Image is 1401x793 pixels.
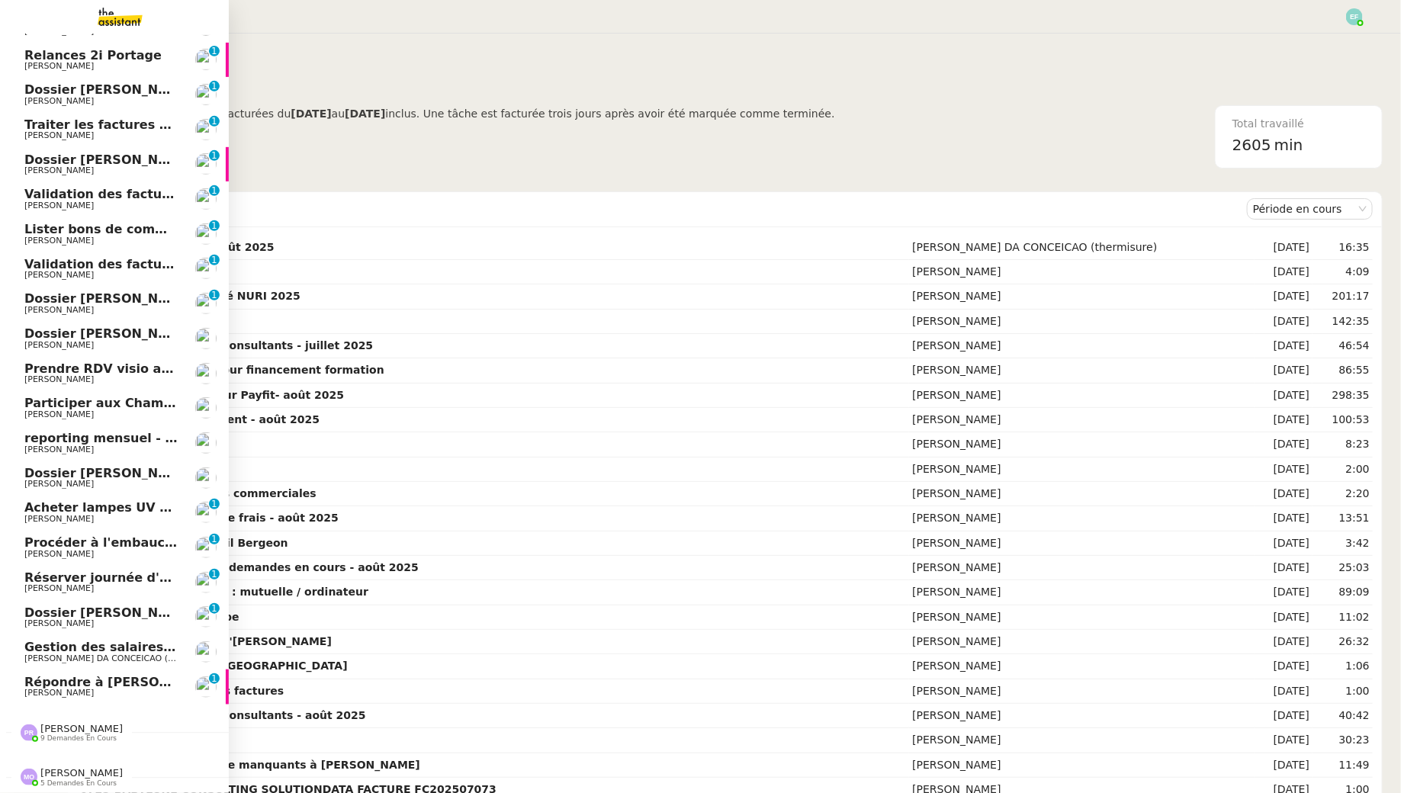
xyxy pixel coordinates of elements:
[1255,408,1313,432] td: [DATE]
[1255,334,1313,358] td: [DATE]
[40,767,123,779] span: [PERSON_NAME]
[24,96,94,106] span: [PERSON_NAME]
[1255,432,1313,457] td: [DATE]
[209,290,220,300] nz-badge-sup: 1
[1313,236,1373,260] td: 16:35
[909,432,1255,457] td: [PERSON_NAME]
[24,48,162,63] span: Relances 2i Portage
[909,531,1255,556] td: [PERSON_NAME]
[24,570,206,585] span: Réserver journée d'équipe
[1313,654,1373,679] td: 1:06
[211,150,217,164] p: 1
[1255,630,1313,654] td: [DATE]
[1253,199,1367,219] nz-select-item: Période en cours
[24,618,94,628] span: [PERSON_NAME]
[1255,358,1313,383] td: [DATE]
[1313,310,1373,334] td: 142:35
[24,445,94,454] span: [PERSON_NAME]
[24,291,194,306] span: Dossier [PERSON_NAME]
[211,534,217,547] p: 1
[211,673,217,687] p: 1
[24,305,94,315] span: [PERSON_NAME]
[24,535,312,550] span: Procéder à l'embauche d'[PERSON_NAME]
[24,409,94,419] span: [PERSON_NAME]
[80,635,332,647] strong: Procéder à l'embauche d'[PERSON_NAME]
[195,119,217,140] img: users%2FSg6jQljroSUGpSfKFUOPmUmNaZ23%2Favatar%2FUntitled.png
[209,499,220,509] nz-badge-sup: 1
[1313,605,1373,630] td: 11:02
[1313,679,1373,704] td: 1:00
[209,150,220,161] nz-badge-sup: 1
[385,108,834,120] span: inclus. Une tâche est facturée trois jours après avoir été marquée comme terminée.
[195,363,217,384] img: users%2FSg6jQljroSUGpSfKFUOPmUmNaZ23%2Favatar%2FUntitled.png
[1232,115,1365,133] div: Total travaillé
[211,255,217,268] p: 1
[1313,408,1373,432] td: 100:53
[1255,482,1313,506] td: [DATE]
[195,467,217,489] img: users%2FfjlNmCTkLiVoA3HQjY3GA5JXGxb2%2Favatar%2Fstarofservice_97480retdsc0392.png
[24,396,355,410] span: Participer aux Champions de la Croissance 2026
[24,165,94,175] span: [PERSON_NAME]
[1255,384,1313,408] td: [DATE]
[24,583,94,593] span: [PERSON_NAME]
[1313,531,1373,556] td: 3:42
[24,549,94,559] span: [PERSON_NAME]
[211,499,217,512] p: 1
[24,201,94,210] span: [PERSON_NAME]
[195,293,217,314] img: users%2FSg6jQljroSUGpSfKFUOPmUmNaZ23%2Favatar%2FUntitled.png
[1255,679,1313,704] td: [DATE]
[909,704,1255,728] td: [PERSON_NAME]
[211,290,217,303] p: 1
[24,479,94,489] span: [PERSON_NAME]
[24,640,246,654] span: Gestion des salaires - août 2025
[24,374,94,384] span: [PERSON_NAME]
[1255,310,1313,334] td: [DATE]
[1274,133,1303,158] span: min
[1313,334,1373,358] td: 46:54
[24,688,94,698] span: [PERSON_NAME]
[909,679,1255,704] td: [PERSON_NAME]
[24,117,218,132] span: Traiter les factures d'[DATE]
[909,457,1255,482] td: [PERSON_NAME]
[24,187,351,201] span: Validation des factures consultants - août 2025
[1313,358,1373,383] td: 86:55
[24,500,233,515] span: Acheter lampes UV moustique
[195,153,217,175] img: users%2FSg6jQljroSUGpSfKFUOPmUmNaZ23%2Favatar%2FUntitled.png
[21,724,37,741] img: svg
[909,236,1255,260] td: [PERSON_NAME] DA CONCEICAO (thermisure)
[909,728,1255,753] td: [PERSON_NAME]
[1313,556,1373,580] td: 25:03
[77,194,1247,224] div: Demandes
[195,258,217,279] img: users%2FSg6jQljroSUGpSfKFUOPmUmNaZ23%2Favatar%2FUntitled.png
[909,630,1255,654] td: [PERSON_NAME]
[1313,384,1373,408] td: 298:35
[211,46,217,59] p: 1
[209,46,220,56] nz-badge-sup: 1
[1313,728,1373,753] td: 30:23
[909,482,1255,506] td: [PERSON_NAME]
[1313,284,1373,309] td: 201:17
[332,108,345,120] span: au
[195,188,217,210] img: users%2FSg6jQljroSUGpSfKFUOPmUmNaZ23%2Favatar%2FUntitled.png
[909,556,1255,580] td: [PERSON_NAME]
[80,561,419,573] strong: Suivi hebdomadaire des demandes en cours - août 2025
[345,108,385,120] b: [DATE]
[291,108,331,120] b: [DATE]
[1313,482,1373,506] td: 2:20
[24,257,359,271] span: Validation des factures consultants - juillet 2025
[24,605,194,620] span: Dossier [PERSON_NAME]
[1255,260,1313,284] td: [DATE]
[40,734,117,743] span: 9 demandes en cours
[1313,432,1373,457] td: 8:23
[24,326,194,341] span: Dossier [PERSON_NAME]
[1232,136,1271,154] span: 2605
[1255,605,1313,630] td: [DATE]
[24,361,317,376] span: Prendre RDV visio avec cabinet comptable
[909,384,1255,408] td: [PERSON_NAME]
[195,502,217,523] img: users%2FlEKjZHdPaYMNgwXp1mLJZ8r8UFs1%2Favatar%2F1e03ee85-bb59-4f48-8ffa-f076c2e8c285
[909,506,1255,531] td: [PERSON_NAME]
[195,641,217,663] img: users%2FhitvUqURzfdVsA8TDJwjiRfjLnH2%2Favatar%2Flogo-thermisure.png
[909,408,1255,432] td: [PERSON_NAME]
[211,81,217,95] p: 1
[24,82,194,97] span: Dossier [PERSON_NAME]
